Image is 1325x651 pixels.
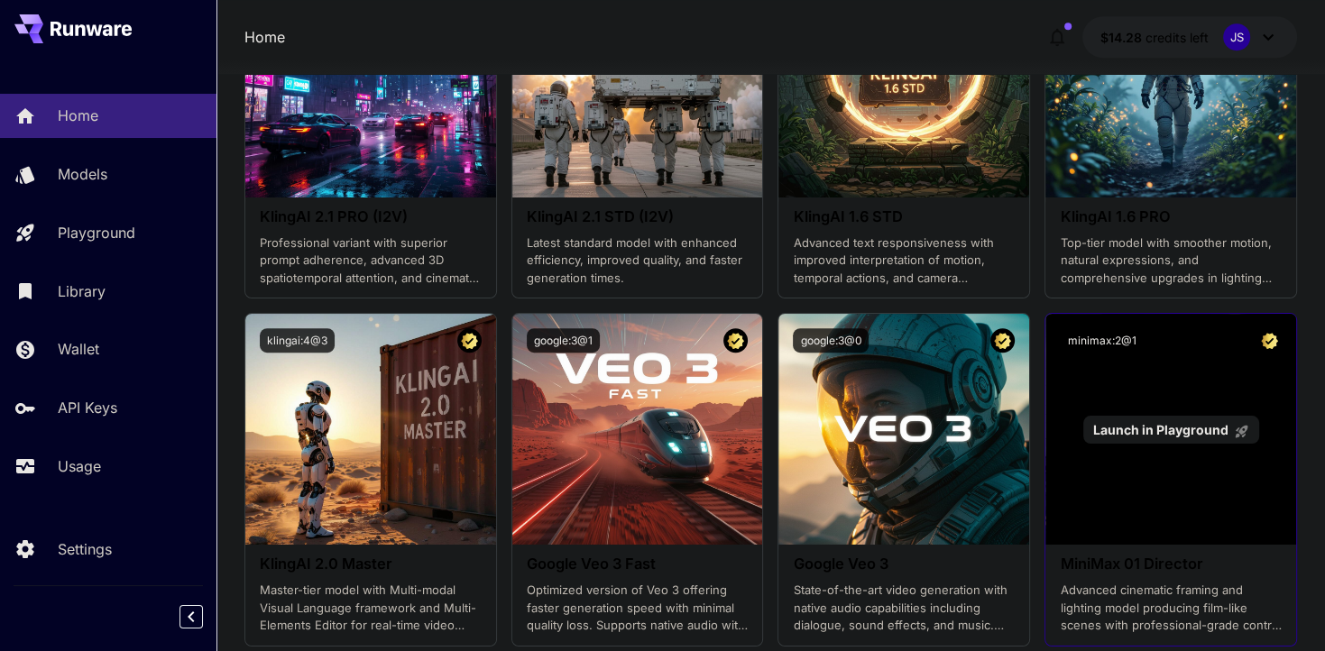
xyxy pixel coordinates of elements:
h3: MiniMax 01 Director [1060,555,1282,573]
button: klingai:4@3 [260,328,335,353]
img: alt [512,314,763,545]
button: Collapse sidebar [179,605,203,628]
h3: Google Veo 3 Fast [527,555,749,573]
h3: KlingAI 2.1 PRO (I2V) [260,208,482,225]
img: alt [778,314,1029,545]
p: Playground [58,222,135,243]
div: JS [1223,23,1250,50]
a: Launch in Playground [1083,416,1259,444]
a: Home [244,26,285,48]
h3: KlingAI 1.6 STD [793,208,1015,225]
button: minimax:2@1 [1060,328,1143,353]
button: google:3@0 [793,328,869,353]
p: Professional variant with superior prompt adherence, advanced 3D spatiotemporal attention, and ci... [260,234,482,288]
p: Advanced cinematic framing and lighting model producing film-like scenes with professional-grade ... [1060,582,1282,635]
p: Master-tier model with Multi-modal Visual Language framework and Multi-Elements Editor for real-t... [260,582,482,635]
img: alt [245,314,496,545]
nav: breadcrumb [244,26,285,48]
p: Top-tier model with smoother motion, natural expressions, and comprehensive upgrades in lighting ... [1060,234,1282,288]
p: Latest standard model with enhanced efficiency, improved quality, and faster generation times. [527,234,749,288]
button: Certified Model – Vetted for best performance and includes a commercial license. [723,328,748,353]
p: Models [58,163,107,185]
button: Certified Model – Vetted for best performance and includes a commercial license. [457,328,482,353]
div: Collapse sidebar [193,601,216,633]
button: Certified Model – Vetted for best performance and includes a commercial license. [1257,328,1282,353]
p: State-of-the-art video generation with native audio capabilities including dialogue, sound effect... [793,582,1015,635]
h3: Google Veo 3 [793,555,1015,573]
p: API Keys [58,397,117,418]
button: Certified Model – Vetted for best performance and includes a commercial license. [990,328,1015,353]
p: Wallet [58,338,99,360]
p: Usage [58,455,101,477]
p: Library [58,280,106,302]
div: $14.27751 [1100,28,1209,47]
p: Optimized version of Veo 3 offering faster generation speed with minimal quality loss. Supports n... [527,582,749,635]
h3: KlingAI 2.1 STD (I2V) [527,208,749,225]
h3: KlingAI 2.0 Master [260,555,482,573]
button: $14.27751JS [1082,16,1297,58]
span: credits left [1146,30,1209,45]
span: Launch in Playground [1093,422,1228,437]
h3: KlingAI 1.6 PRO [1060,208,1282,225]
span: $14.28 [1100,30,1146,45]
p: Advanced text responsiveness with improved interpretation of motion, temporal actions, and camera... [793,234,1015,288]
button: google:3@1 [527,328,600,353]
p: Settings [58,538,112,560]
p: Home [58,105,98,126]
